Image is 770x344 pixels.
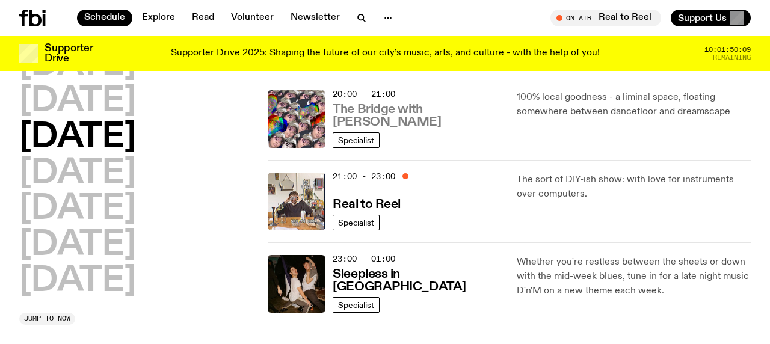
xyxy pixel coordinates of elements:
[224,10,281,26] a: Volunteer
[185,10,221,26] a: Read
[19,193,136,227] button: [DATE]
[517,90,751,119] p: 100% local goodness - a liminal space, floating somewhere between dancefloor and dreamscape
[338,135,374,144] span: Specialist
[19,85,136,118] button: [DATE]
[283,10,347,26] a: Newsletter
[333,196,401,211] a: Real to Reel
[171,48,600,59] p: Supporter Drive 2025: Shaping the future of our city’s music, arts, and culture - with the help o...
[333,103,502,129] h3: The Bridge with [PERSON_NAME]
[517,255,751,298] p: Whether you're restless between the sheets or down with the mid-week blues, tune in for a late ni...
[45,43,93,64] h3: Supporter Drive
[19,313,75,325] button: Jump to now
[333,88,395,100] span: 20:00 - 21:00
[268,255,325,313] img: Marcus Whale is on the left, bent to his knees and arching back with a gleeful look his face He i...
[338,300,374,309] span: Specialist
[338,218,374,227] span: Specialist
[24,315,70,322] span: Jump to now
[333,101,502,129] a: The Bridge with [PERSON_NAME]
[333,215,380,230] a: Specialist
[333,132,380,148] a: Specialist
[19,229,136,262] button: [DATE]
[135,10,182,26] a: Explore
[671,10,751,26] button: Support Us
[333,297,380,313] a: Specialist
[77,10,132,26] a: Schedule
[333,171,395,182] span: 21:00 - 23:00
[333,253,395,265] span: 23:00 - 01:00
[19,121,136,155] button: [DATE]
[704,46,751,53] span: 10:01:50:09
[333,268,502,293] h3: Sleepless in [GEOGRAPHIC_DATA]
[550,10,661,26] button: On AirReal to Reel
[19,265,136,298] button: [DATE]
[19,157,136,191] button: [DATE]
[713,54,751,61] span: Remaining
[268,173,325,230] img: Jasper Craig Adams holds a vintage camera to his eye, obscuring his face. He is wearing a grey ju...
[517,173,751,201] p: The sort of DIY-ish show: with love for instruments over computers.
[333,266,502,293] a: Sleepless in [GEOGRAPHIC_DATA]
[678,13,727,23] span: Support Us
[333,198,401,211] h3: Real to Reel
